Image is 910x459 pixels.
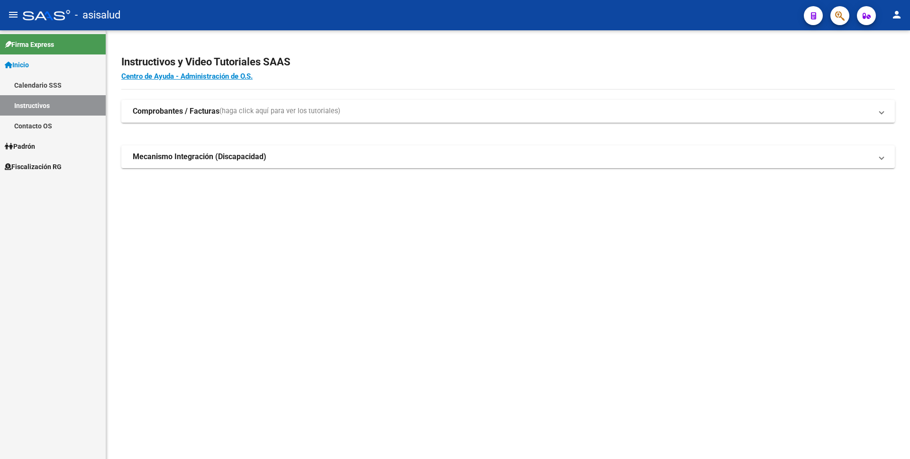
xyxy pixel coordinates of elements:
span: Inicio [5,60,29,70]
mat-expansion-panel-header: Mecanismo Integración (Discapacidad) [121,145,895,168]
a: Centro de Ayuda - Administración de O.S. [121,72,253,81]
strong: Comprobantes / Facturas [133,106,219,117]
span: (haga click aquí para ver los tutoriales) [219,106,340,117]
iframe: Intercom live chat [878,427,901,450]
h2: Instructivos y Video Tutoriales SAAS [121,53,895,71]
strong: Mecanismo Integración (Discapacidad) [133,152,266,162]
span: Firma Express [5,39,54,50]
mat-icon: menu [8,9,19,20]
span: Fiscalización RG [5,162,62,172]
mat-icon: person [891,9,902,20]
span: - asisalud [75,5,120,26]
mat-expansion-panel-header: Comprobantes / Facturas(haga click aquí para ver los tutoriales) [121,100,895,123]
span: Padrón [5,141,35,152]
